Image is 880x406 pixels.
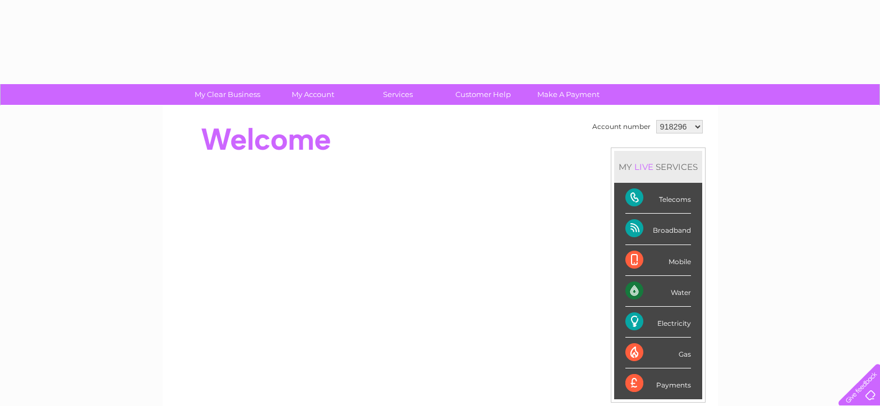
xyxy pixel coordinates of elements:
div: Broadband [625,214,691,244]
a: Services [352,84,444,105]
div: LIVE [632,162,656,172]
div: Mobile [625,245,691,276]
td: Account number [589,117,653,136]
div: Electricity [625,307,691,338]
a: Make A Payment [522,84,615,105]
div: Water [625,276,691,307]
a: My Clear Business [181,84,274,105]
div: Gas [625,338,691,368]
div: Payments [625,368,691,399]
div: MY SERVICES [614,151,702,183]
a: Customer Help [437,84,529,105]
a: My Account [266,84,359,105]
div: Telecoms [625,183,691,214]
